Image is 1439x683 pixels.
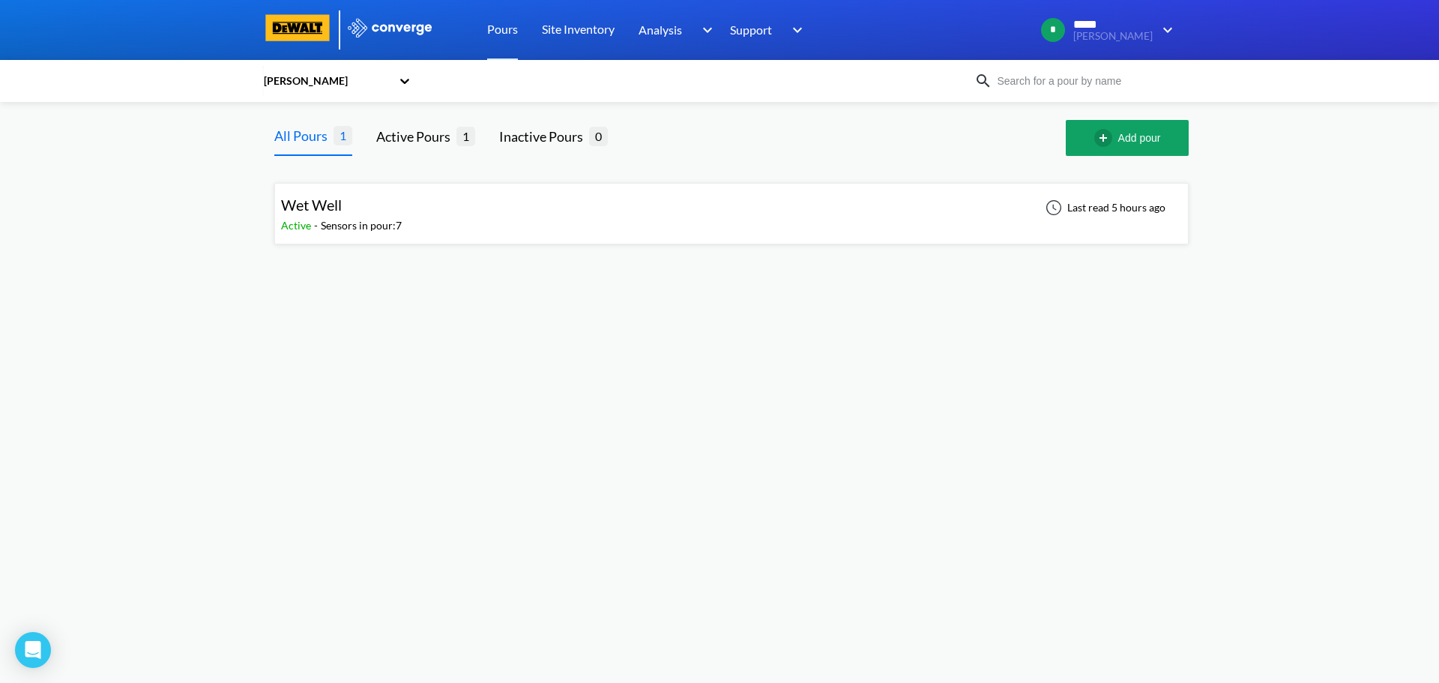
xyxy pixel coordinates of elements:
[1073,31,1153,42] span: [PERSON_NAME]
[281,196,342,214] span: Wet Well
[589,127,608,145] span: 0
[274,125,334,146] div: All Pours
[321,217,402,234] div: Sensors in pour: 7
[334,126,352,145] span: 1
[262,73,391,89] div: [PERSON_NAME]
[782,21,806,39] img: downArrow.svg
[974,72,992,90] img: icon-search.svg
[730,20,772,39] span: Support
[693,21,717,39] img: downArrow.svg
[992,73,1174,89] input: Search for a pour by name
[262,14,333,41] img: logo-dewalt.svg
[1037,199,1170,217] div: Last read 5 hours ago
[15,632,51,668] div: Open Intercom Messenger
[1066,120,1189,156] button: Add pour
[456,127,475,145] span: 1
[639,20,682,39] span: Analysis
[499,126,589,147] div: Inactive Pours
[281,219,314,232] span: Active
[1153,21,1177,39] img: downArrow.svg
[274,200,1189,213] a: Wet WellActive-Sensors in pour:7Last read 5 hours ago
[376,126,456,147] div: Active Pours
[346,18,433,37] img: logo_ewhite.svg
[314,219,321,232] span: -
[1094,129,1118,147] img: add-circle-outline.svg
